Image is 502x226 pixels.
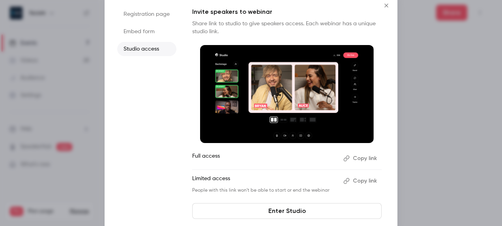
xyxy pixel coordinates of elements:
button: Copy link [340,152,382,165]
img: Invite speakers to webinar [200,45,374,143]
li: Embed form [117,24,176,39]
p: Invite speakers to webinar [192,7,382,17]
p: People with this link won't be able to start or end the webinar [192,187,337,194]
button: Copy link [340,175,382,187]
p: Limited access [192,175,337,187]
li: Studio access [117,42,176,56]
a: Enter Studio [192,203,382,219]
p: Share link to studio to give speakers access. Each webinar has a unique studio link. [192,20,382,36]
p: Full access [192,152,337,165]
li: Registration page [117,7,176,21]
